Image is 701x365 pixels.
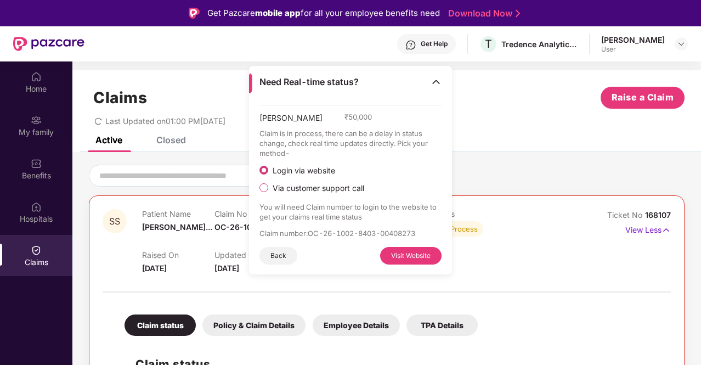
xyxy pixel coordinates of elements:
[421,40,448,48] div: Get Help
[443,223,478,234] div: In Process
[601,45,665,54] div: User
[432,209,504,218] p: Status
[601,35,665,45] div: [PERSON_NAME]
[259,202,442,222] p: You will need Claim number to login to the website to get your claims real time status
[142,209,214,218] p: Patient Name
[259,112,323,128] span: [PERSON_NAME]
[142,263,167,273] span: [DATE]
[677,40,686,48] img: svg+xml;base64,PHN2ZyBpZD0iRHJvcGRvd24tMzJ4MzIiIHhtbG5zPSJodHRwOi8vd3d3LnczLm9yZy8yMDAwL3N2ZyIgd2...
[406,315,478,336] div: TPA Details
[485,37,492,50] span: T
[142,250,214,260] p: Raised On
[31,158,42,169] img: svg+xml;base64,PHN2ZyBpZD0iQmVuZWZpdHMiIHhtbG5zPSJodHRwOi8vd3d3LnczLm9yZy8yMDAwL3N2ZyIgd2lkdGg9Ij...
[207,7,440,20] div: Get Pazcare for all your employee benefits need
[142,222,212,232] span: [PERSON_NAME]...
[431,76,442,87] img: Toggle Icon
[405,40,416,50] img: svg+xml;base64,PHN2ZyBpZD0iSGVscC0zMngzMiIgeG1sbnM9Imh0dHA6Ly93d3cudzMub3JnLzIwMDAvc3ZnIiB3aWR0aD...
[31,115,42,126] img: svg+xml;base64,PHN2ZyB3aWR0aD0iMjAiIGhlaWdodD0iMjAiIHZpZXdCb3g9IjAgMCAyMCAyMCIgZmlsbD0ibm9uZSIgeG...
[662,224,671,236] img: svg+xml;base64,PHN2ZyB4bWxucz0iaHR0cDovL3d3dy53My5vcmcvMjAwMC9zdmciIHdpZHRoPSIxNyIgaGVpZ2h0PSIxNy...
[607,210,645,220] span: Ticket No
[156,134,186,145] div: Closed
[214,250,287,260] p: Updated On
[214,222,277,232] span: OC-26-1002-8...
[259,228,442,238] p: Claim number : OC-26-1002-8403-00408273
[259,76,359,88] span: Need Real-time status?
[268,166,340,176] span: Login via website
[612,91,674,104] span: Raise a Claim
[601,87,685,109] button: Raise a Claim
[93,88,147,107] h1: Claims
[31,245,42,256] img: svg+xml;base64,PHN2ZyBpZD0iQ2xhaW0iIHhtbG5zPSJodHRwOi8vd3d3LnczLm9yZy8yMDAwL3N2ZyIgd2lkdGg9IjIwIi...
[501,39,578,49] div: Tredence Analytics Solutions Private Limited
[31,71,42,82] img: svg+xml;base64,PHN2ZyBpZD0iSG9tZSIgeG1sbnM9Imh0dHA6Ly93d3cudzMub3JnLzIwMDAvc3ZnIiB3aWR0aD0iMjAiIG...
[259,128,442,158] p: Claim is in process, there can be a delay in status change, check real time updates directly. Pic...
[214,263,239,273] span: [DATE]
[31,201,42,212] img: svg+xml;base64,PHN2ZyBpZD0iSG9zcGl0YWxzIiB4bWxucz0iaHR0cDovL3d3dy53My5vcmcvMjAwMC9zdmciIHdpZHRoPS...
[105,116,225,126] span: Last Updated on 01:00 PM[DATE]
[259,247,297,265] button: Back
[13,37,84,51] img: New Pazcare Logo
[448,8,517,19] a: Download Now
[202,315,306,336] div: Policy & Claim Details
[125,315,196,336] div: Claim status
[255,8,301,18] strong: mobile app
[344,112,372,122] span: ₹ 50,000
[189,8,200,19] img: Logo
[645,210,671,220] span: 168107
[95,134,122,145] div: Active
[313,315,400,336] div: Employee Details
[268,183,369,193] span: Via customer support call
[625,221,671,236] p: View Less
[109,217,120,226] span: SS
[214,209,287,218] p: Claim No
[380,247,442,265] button: Visit Website
[516,8,520,19] img: Stroke
[94,116,102,126] span: redo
